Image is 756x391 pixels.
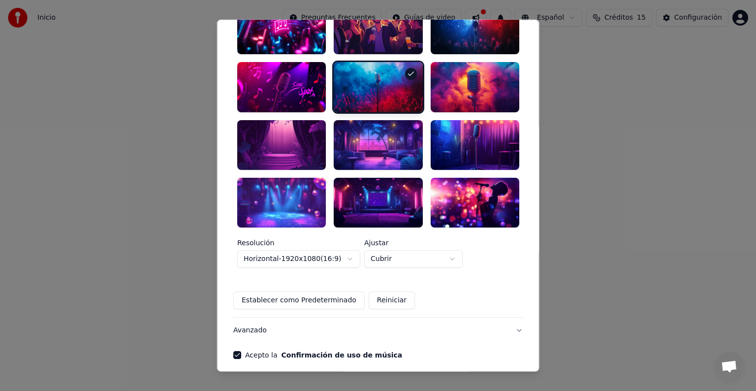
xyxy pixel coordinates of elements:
[233,318,523,343] button: Avanzado
[368,292,414,309] button: Reiniciar
[237,239,360,246] label: Resolución
[364,239,463,246] label: Ajustar
[233,292,365,309] button: Establecer como Predeterminado
[245,352,402,358] label: Acepto la
[281,352,402,358] button: Acepto la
